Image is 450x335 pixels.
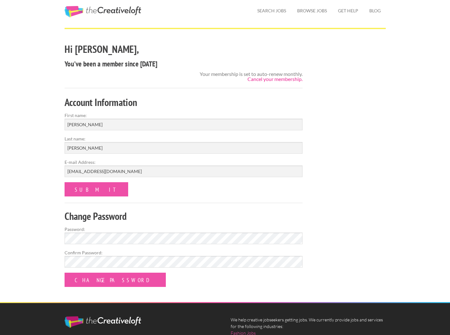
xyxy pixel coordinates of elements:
img: The Creative Loft [65,316,141,328]
label: Password: [65,226,303,233]
a: Get Help [333,3,363,18]
h2: Hi [PERSON_NAME], [65,42,303,56]
input: Change Password [65,273,166,287]
a: Search Jobs [252,3,291,18]
label: First name: [65,112,303,119]
label: Confirm Password: [65,249,303,256]
a: Blog [364,3,386,18]
a: The Creative Loft [65,6,141,17]
input: Submit [65,182,128,196]
a: Cancel your membership. [247,76,303,82]
label: E-mail Address: [65,159,303,165]
h2: Change Password [65,209,303,223]
h2: Account Information [65,95,303,109]
a: Browse Jobs [292,3,332,18]
div: Your membership is set to auto-renew monthly. [200,71,303,82]
label: Last name: [65,135,303,142]
h4: You've been a member since [DATE] [65,59,303,69]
